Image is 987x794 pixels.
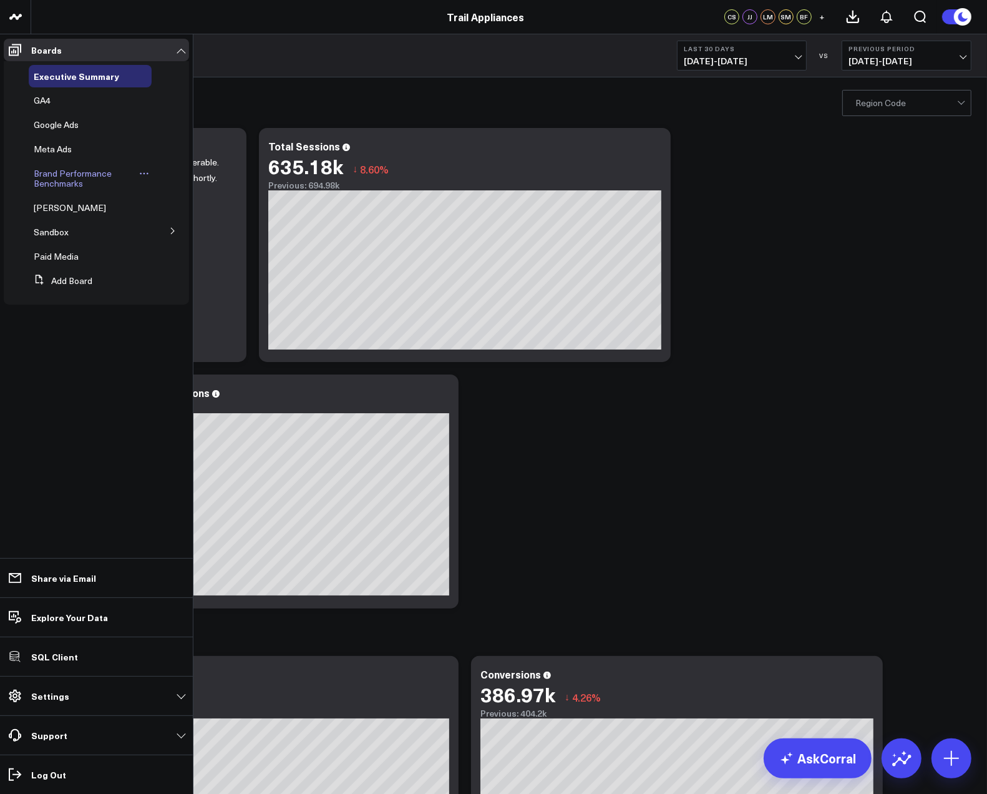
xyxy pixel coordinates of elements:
div: Total Sessions [268,139,340,153]
span: + [820,12,825,21]
a: SQL Client [4,645,189,668]
a: [PERSON_NAME] [34,203,106,213]
a: Google Ads [34,120,79,130]
span: 8.60% [360,162,389,176]
p: Explore Your Data [31,612,108,622]
span: ↓ [565,689,570,705]
div: JJ [742,9,757,24]
b: Previous Period [848,45,965,52]
b: Last 30 Days [684,45,800,52]
span: Sandbox [34,226,69,238]
div: BF [797,9,812,24]
p: Support [31,730,67,740]
span: Brand Performance Benchmarks [34,167,112,189]
span: Executive Summary [34,70,119,82]
button: Add Board [29,270,92,292]
a: Meta Ads [34,144,72,154]
span: [DATE] - [DATE] [848,56,965,66]
span: Meta Ads [34,143,72,155]
span: ↓ [352,161,357,177]
div: Previous: 404.2k [480,708,873,718]
div: Conversions [480,667,541,681]
div: 635.18k [268,155,343,177]
button: + [815,9,830,24]
a: Sandbox [34,227,69,237]
div: CS [724,9,739,24]
a: Paid Media [34,252,79,262]
button: Last 30 Days[DATE]-[DATE] [677,41,807,71]
div: Previous: 694.98k [268,180,661,190]
p: Log Out [31,770,66,780]
a: AskCorral [764,738,872,778]
div: Previous: $123.26k [56,708,449,718]
p: Share via Email [31,573,96,583]
div: LM [761,9,775,24]
p: Boards [31,45,62,55]
span: Google Ads [34,119,79,130]
a: Executive Summary [34,71,119,81]
p: Settings [31,691,69,701]
span: 4.26% [572,690,601,704]
a: GA4 [34,96,51,105]
span: [DATE] - [DATE] [684,56,800,66]
div: SM [779,9,794,24]
div: 386.97k [480,683,555,705]
a: Brand Performance Benchmarks [34,169,137,189]
div: VS [813,52,835,59]
a: Trail Appliances [447,10,525,24]
span: GA4 [34,94,51,106]
a: Log Out [4,763,189,786]
span: Paid Media [34,250,79,262]
p: SQL Client [31,652,78,662]
button: Previous Period[DATE]-[DATE] [842,41,971,71]
span: [PERSON_NAME] [34,202,106,213]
